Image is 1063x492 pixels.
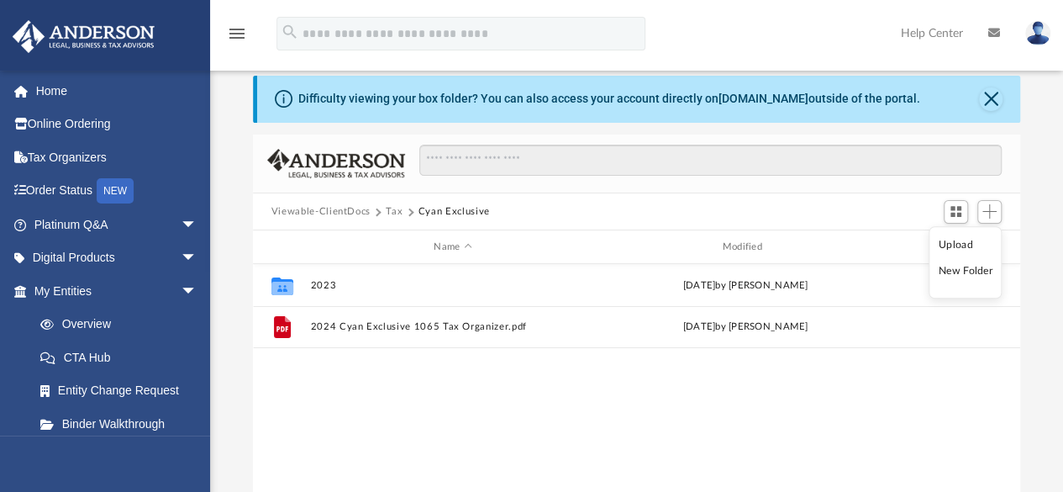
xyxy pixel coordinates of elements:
i: menu [227,24,247,44]
a: Order StatusNEW [12,174,223,209]
a: Binder Walkthrough [24,407,223,441]
div: Difficulty viewing your box folder? You can also access your account directly on outside of the p... [298,90,920,108]
button: Tax [386,204,403,220]
a: menu [227,32,247,44]
div: Modified [603,240,888,255]
a: Platinum Q&Aarrow_drop_down [12,208,223,241]
span: arrow_drop_down [181,274,214,309]
button: 2023 [310,280,595,291]
div: Name [309,240,595,255]
button: 2024 Cyan Exclusive 1065 Tax Organizer.pdf [310,322,595,333]
button: Switch to Grid View [944,200,969,224]
i: search [281,23,299,41]
a: Digital Productsarrow_drop_down [12,241,223,275]
a: My Entitiesarrow_drop_down [12,274,223,308]
a: Overview [24,308,223,341]
a: Tax Organizers [12,140,223,174]
div: NEW [97,178,134,204]
img: Anderson Advisors Platinum Portal [8,20,160,53]
a: Online Ordering [12,108,223,141]
div: [DATE] by [PERSON_NAME] [603,278,887,294]
button: Add [977,200,1002,224]
div: id [260,240,303,255]
ul: Add [929,226,1002,299]
li: Upload [939,236,992,254]
button: Cyan Exclusive [418,204,490,220]
a: CTA Hub [24,341,223,374]
input: Search files and folders [419,145,1002,177]
div: [DATE] by [PERSON_NAME] [603,320,887,335]
span: arrow_drop_down [181,208,214,242]
a: [DOMAIN_NAME] [718,92,808,105]
button: Close [979,87,1002,111]
img: User Pic [1025,21,1050,45]
span: arrow_drop_down [181,241,214,276]
div: id [895,240,1013,255]
a: Home [12,74,223,108]
li: New Folder [939,262,992,280]
button: Viewable-ClientDocs [271,204,371,220]
a: Entity Change Request [24,374,223,408]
